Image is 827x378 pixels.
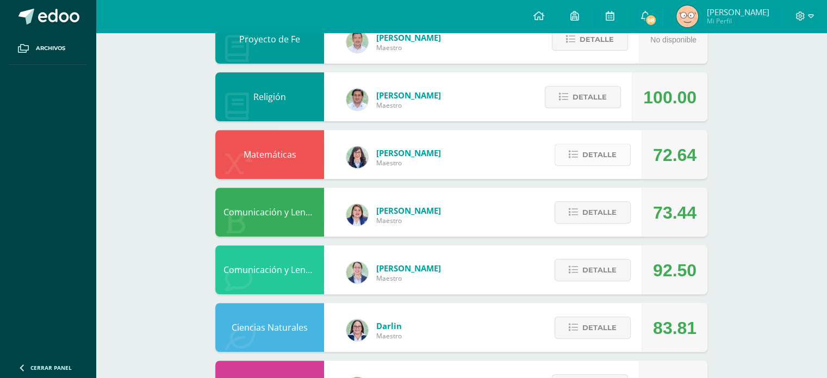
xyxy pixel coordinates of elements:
[582,202,617,222] span: Detalle
[215,72,324,121] div: Religión
[653,303,697,352] div: 83.81
[582,260,617,280] span: Detalle
[650,35,697,44] span: No disponible
[346,89,368,110] img: f767cae2d037801592f2ba1a5db71a2a.png
[376,158,441,168] span: Maestro
[346,204,368,226] img: 97caf0f34450839a27c93473503a1ec1.png
[36,44,65,53] span: Archivos
[555,144,631,166] button: Detalle
[376,43,441,52] span: Maestro
[580,29,614,49] span: Detalle
[30,364,72,371] span: Cerrar panel
[555,259,631,281] button: Detalle
[706,16,769,26] span: Mi Perfil
[376,32,441,43] span: [PERSON_NAME]
[676,5,698,27] img: 534664ee60f520b42d8813f001d89cd9.png
[9,33,87,65] a: Archivos
[376,101,441,110] span: Maestro
[376,274,441,283] span: Maestro
[376,331,402,340] span: Maestro
[215,15,324,64] div: Proyecto de Fe
[653,246,697,295] div: 92.50
[643,73,697,122] div: 100.00
[215,188,324,237] div: Comunicación y Lenguaje Idioma Español
[545,86,621,108] button: Detalle
[215,245,324,294] div: Comunicación y Lenguaje Inglés
[573,87,607,107] span: Detalle
[376,90,441,101] span: [PERSON_NAME]
[346,262,368,283] img: bdeda482c249daf2390eb3a441c038f2.png
[376,147,441,158] span: [PERSON_NAME]
[582,318,617,338] span: Detalle
[215,303,324,352] div: Ciencias Naturales
[653,188,697,237] div: 73.44
[346,319,368,341] img: 571966f00f586896050bf2f129d9ef0a.png
[552,28,628,51] button: Detalle
[346,146,368,168] img: 01c6c64f30021d4204c203f22eb207bb.png
[376,205,441,216] span: [PERSON_NAME]
[582,145,617,165] span: Detalle
[376,320,402,331] span: Darlin
[555,317,631,339] button: Detalle
[645,14,657,26] span: 98
[376,263,441,274] span: [PERSON_NAME]
[653,131,697,179] div: 72.64
[706,7,769,17] span: [PERSON_NAME]
[215,130,324,179] div: Matemáticas
[555,201,631,224] button: Detalle
[376,216,441,225] span: Maestro
[346,31,368,53] img: 585d333ccf69bb1c6e5868c8cef08dba.png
